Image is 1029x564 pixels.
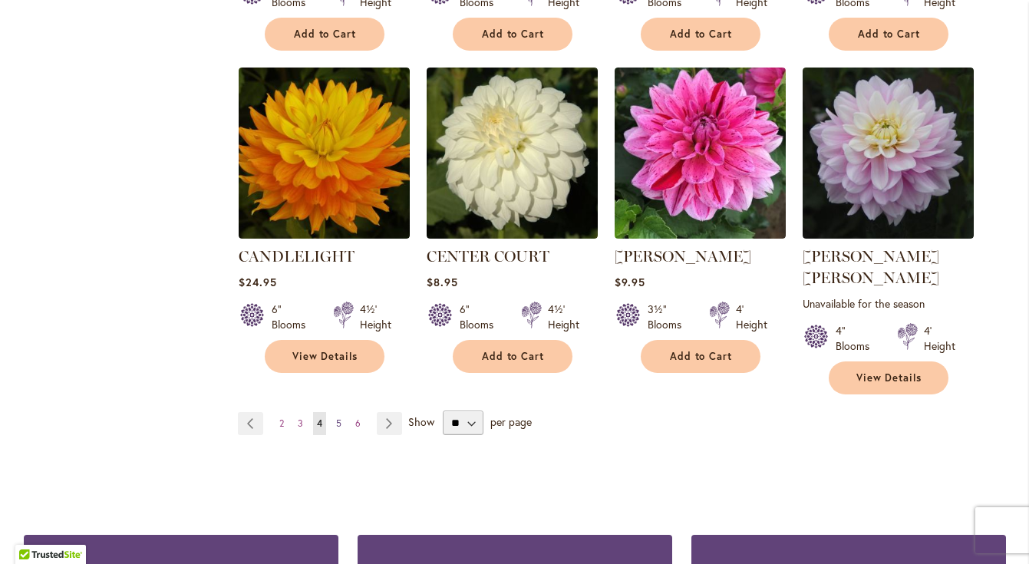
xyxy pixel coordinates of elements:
div: 4½' Height [548,302,579,332]
button: Add to Cart [265,18,384,51]
div: 4" Blooms [836,323,879,354]
span: Add to Cart [482,28,545,41]
iframe: Launch Accessibility Center [12,510,54,552]
button: Add to Cart [641,18,760,51]
div: 4½' Height [360,302,391,332]
span: Add to Cart [670,28,733,41]
span: Add to Cart [858,28,921,41]
a: [PERSON_NAME] [615,247,751,266]
span: View Details [292,350,358,363]
img: CANDLELIGHT [239,68,410,239]
img: CHARLOTTE MAE [803,68,974,239]
div: 4' Height [736,302,767,332]
p: Unavailable for the season [803,296,974,311]
span: Show [408,414,434,429]
span: Add to Cart [670,350,733,363]
span: 5 [336,417,341,429]
span: 2 [279,417,284,429]
div: 6" Blooms [272,302,315,332]
a: CANDLELIGHT [239,247,355,266]
a: CHA CHING [615,227,786,242]
button: Add to Cart [453,340,572,373]
span: View Details [856,371,922,384]
span: 6 [355,417,361,429]
div: 6" Blooms [460,302,503,332]
button: Add to Cart [641,340,760,373]
div: 3½" Blooms [648,302,691,332]
img: CENTER COURT [427,68,598,239]
div: 4' Height [924,323,955,354]
a: CENTER COURT [427,247,549,266]
a: View Details [265,340,384,373]
a: 5 [332,412,345,435]
a: CHARLOTTE MAE [803,227,974,242]
a: CANDLELIGHT [239,227,410,242]
span: 4 [317,417,322,429]
a: [PERSON_NAME] [PERSON_NAME] [803,247,939,287]
a: CENTER COURT [427,227,598,242]
span: per page [490,414,532,429]
span: Add to Cart [482,350,545,363]
a: 2 [275,412,288,435]
a: 3 [294,412,307,435]
img: CHA CHING [615,68,786,239]
button: Add to Cart [453,18,572,51]
a: 6 [351,412,364,435]
a: View Details [829,361,948,394]
span: $8.95 [427,275,458,289]
span: Add to Cart [294,28,357,41]
button: Add to Cart [829,18,948,51]
span: 3 [298,417,303,429]
span: $9.95 [615,275,645,289]
span: $24.95 [239,275,277,289]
